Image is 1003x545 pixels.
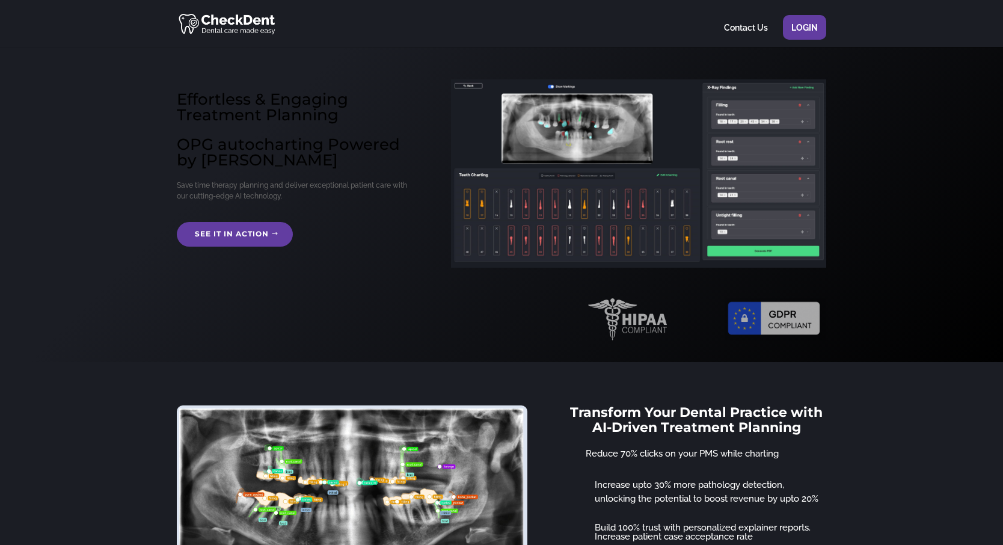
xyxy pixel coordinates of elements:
span: Reduce 70% clicks on your PMS while charting [586,448,779,459]
a: Login [791,23,818,47]
img: CheckDent AI [179,11,277,36]
h1: OPG autocharting Powered by [PERSON_NAME] [177,137,415,174]
h1: Effortless & Engaging Treatment Planning [177,91,415,129]
span: Increase upto 30% more pathology detection, unlocking the potential to boost revenue by upto 20% [595,479,818,504]
span: Save time therapy planning and deliver exceptional patient care with our cutting-edge AI technology. [177,181,407,200]
a: Contact Us [724,23,768,47]
span: Transform Your Dental Practice with AI-Driven Treatment Planning [570,404,823,435]
a: See it in action [177,222,293,246]
span: Build 100% trust with personalized explainer reports. Increase patient case acceptance rate [595,522,811,542]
